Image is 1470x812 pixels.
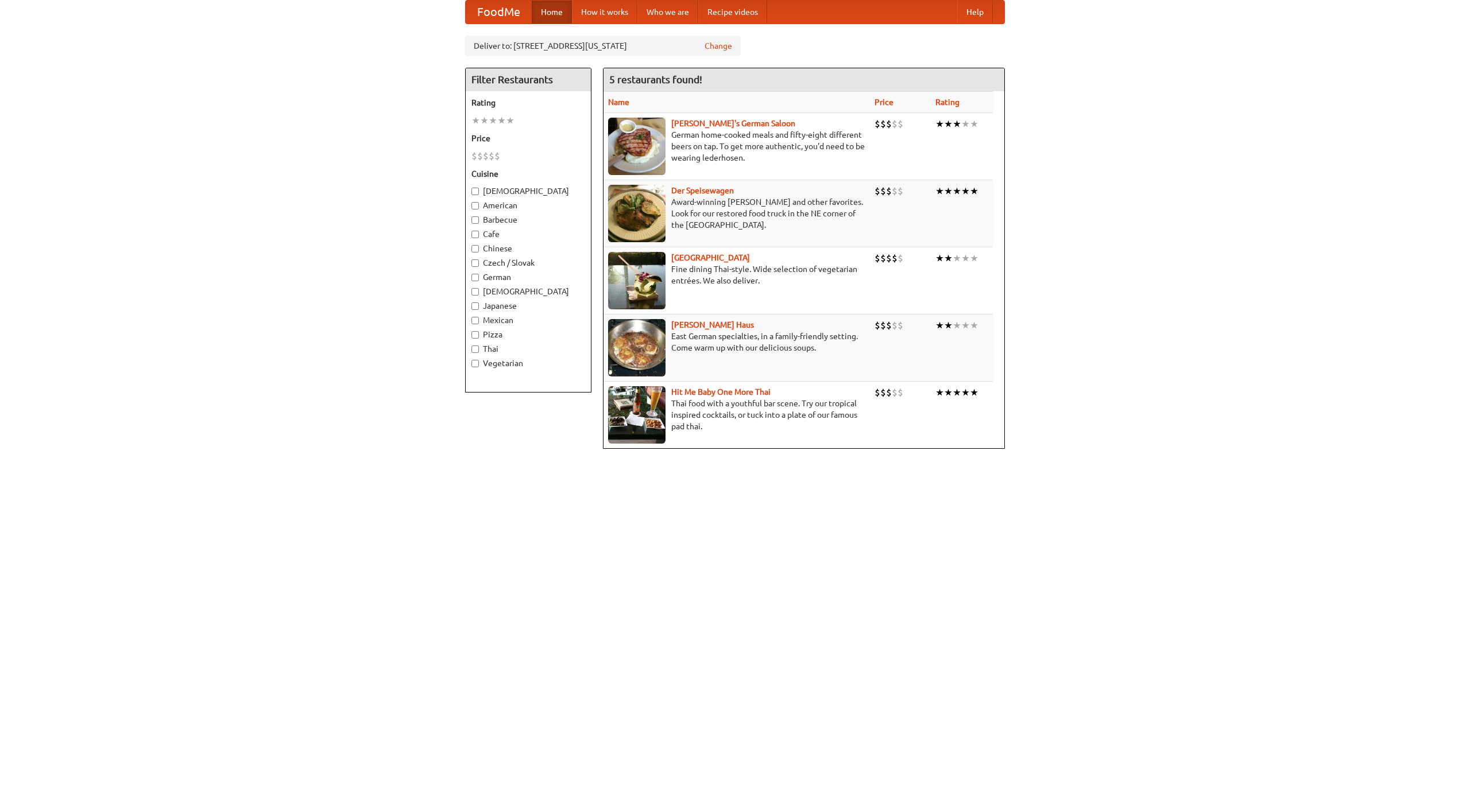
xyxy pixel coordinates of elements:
li: ★ [970,386,978,399]
li: ★ [953,185,961,197]
a: Recipe videos [698,1,767,24]
h5: Price [471,133,585,144]
li: ★ [953,319,961,332]
h4: Filter Restaurants [466,68,591,91]
label: Pizza [471,329,585,340]
li: ★ [935,185,944,197]
img: speisewagen.jpg [608,185,666,242]
label: Barbecue [471,214,585,226]
li: ★ [953,118,961,130]
input: Mexican [471,317,479,324]
li: ★ [970,185,978,197]
li: ★ [497,114,506,127]
b: Der Speisewagen [671,186,734,195]
label: German [471,271,585,283]
a: Name [608,98,629,107]
li: $ [898,319,903,332]
li: $ [494,150,500,162]
li: $ [880,252,886,265]
li: $ [477,150,483,162]
li: $ [892,252,898,265]
h5: Cuisine [471,168,585,180]
li: $ [892,118,898,130]
a: Home [532,1,572,24]
li: $ [892,319,898,332]
li: ★ [944,252,953,265]
li: ★ [944,386,953,399]
li: $ [875,252,880,265]
label: Vegetarian [471,358,585,369]
input: Thai [471,345,479,353]
a: [PERSON_NAME] Haus [671,320,754,329]
li: $ [880,118,886,130]
li: $ [471,150,477,162]
li: $ [880,386,886,399]
li: $ [898,386,903,399]
input: Cafe [471,231,479,238]
input: Czech / Slovak [471,259,479,267]
li: ★ [944,185,953,197]
label: Japanese [471,300,585,312]
li: $ [875,386,880,399]
li: ★ [961,319,970,332]
li: ★ [480,114,489,127]
li: ★ [935,118,944,130]
a: Change [705,40,732,52]
input: Pizza [471,331,479,339]
li: $ [886,185,892,197]
input: American [471,202,479,209]
li: ★ [506,114,514,127]
img: babythai.jpg [608,386,666,444]
ng-pluralize: 5 restaurants found! [609,74,702,85]
a: FoodMe [466,1,532,24]
li: $ [892,185,898,197]
li: ★ [961,118,970,130]
p: Award-winning [PERSON_NAME] and other favorites. Look for our restored food truck in the NE corne... [608,196,865,231]
input: German [471,274,479,281]
li: $ [483,150,489,162]
li: $ [880,185,886,197]
li: ★ [953,386,961,399]
li: $ [898,118,903,130]
label: Czech / Slovak [471,257,585,269]
li: $ [886,386,892,399]
a: [PERSON_NAME]'s German Saloon [671,119,795,128]
input: [DEMOGRAPHIC_DATA] [471,188,479,195]
img: satay.jpg [608,252,666,309]
a: Hit Me Baby One More Thai [671,387,771,397]
li: $ [892,386,898,399]
img: esthers.jpg [608,118,666,175]
li: ★ [961,386,970,399]
div: Deliver to: [STREET_ADDRESS][US_STATE] [465,36,741,56]
input: Chinese [471,245,479,252]
li: $ [875,118,880,130]
label: Cafe [471,228,585,240]
input: Japanese [471,302,479,310]
a: Rating [935,98,960,107]
li: ★ [970,319,978,332]
a: How it works [572,1,637,24]
input: Vegetarian [471,360,479,367]
li: $ [886,319,892,332]
label: [DEMOGRAPHIC_DATA] [471,185,585,197]
li: $ [880,319,886,332]
li: ★ [953,252,961,265]
li: ★ [935,319,944,332]
label: American [471,200,585,211]
li: $ [886,118,892,130]
li: ★ [471,114,480,127]
li: ★ [935,252,944,265]
a: Price [875,98,893,107]
a: Who we are [637,1,698,24]
li: ★ [961,252,970,265]
li: ★ [944,319,953,332]
label: Mexican [471,314,585,326]
a: [GEOGRAPHIC_DATA] [671,253,750,262]
li: $ [886,252,892,265]
li: $ [489,150,494,162]
p: Thai food with a youthful bar scene. Try our tropical inspired cocktails, or tuck into a plate of... [608,398,865,432]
